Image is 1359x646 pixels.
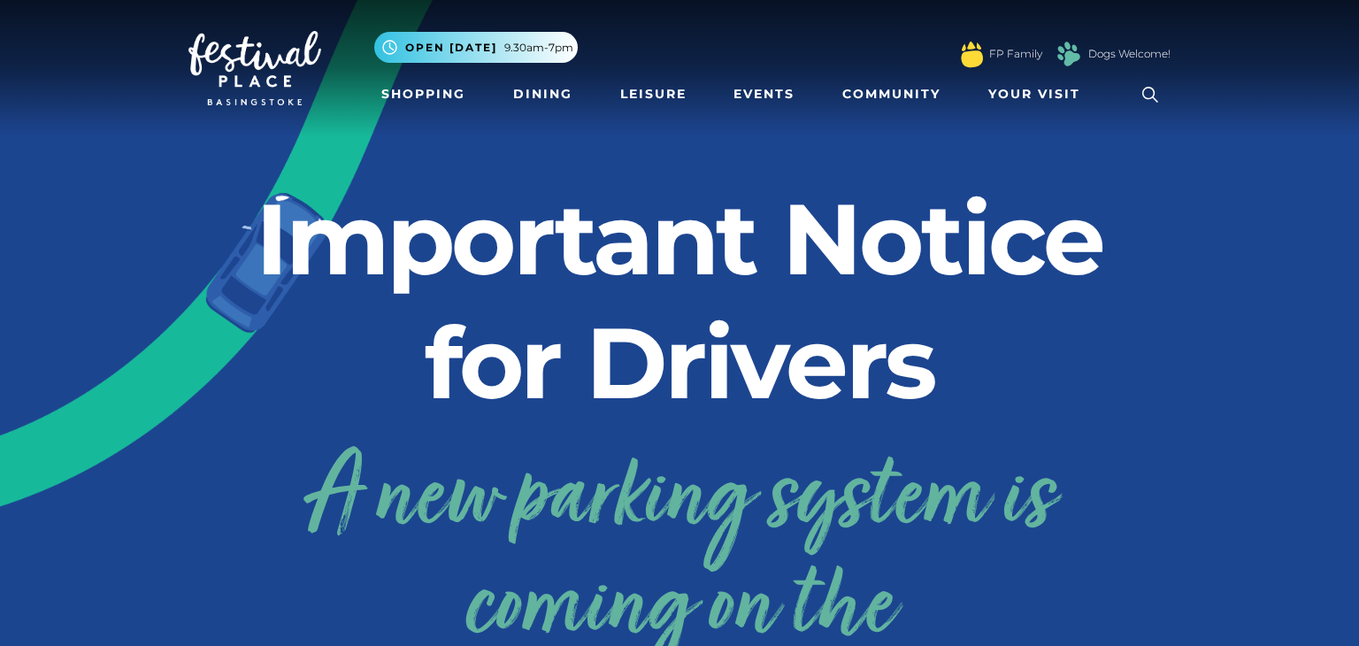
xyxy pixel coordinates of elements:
span: Open [DATE] [405,40,497,56]
a: Your Visit [981,78,1096,111]
a: Dogs Welcome! [1088,46,1171,62]
span: 9.30am-7pm [504,40,573,56]
button: Open [DATE] 9.30am-7pm [374,32,578,63]
img: Festival Place Logo [188,31,321,105]
a: Events [726,78,802,111]
span: Your Visit [988,85,1080,104]
a: Leisure [613,78,694,111]
a: Community [835,78,948,111]
a: Dining [506,78,580,111]
a: Shopping [374,78,472,111]
a: FP Family [989,46,1042,62]
h2: Important Notice for Drivers [188,177,1171,425]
